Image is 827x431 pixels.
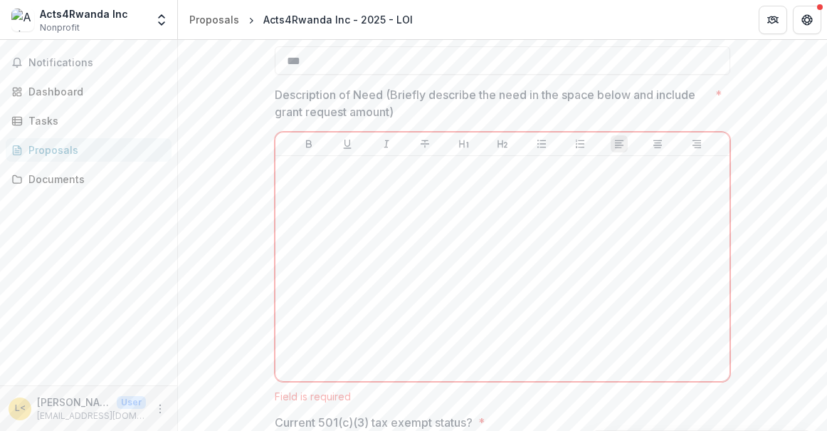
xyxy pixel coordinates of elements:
div: Acts4Rwanda Inc - 2025 - LOI [263,12,413,27]
span: Nonprofit [40,21,80,34]
a: Documents [6,167,172,191]
button: Heading 1 [455,135,473,152]
button: Partners [759,6,787,34]
p: Current 501(c)(3) tax exempt status? [275,414,473,431]
div: Dashboard [28,84,160,99]
div: Proposals [189,12,239,27]
p: User [117,396,146,409]
button: Underline [339,135,356,152]
p: [PERSON_NAME] <[EMAIL_ADDRESS][DOMAIN_NAME]> [37,395,111,410]
span: Notifications [28,57,166,69]
button: Bullet List [533,135,550,152]
button: Align Left [611,135,628,152]
button: Align Center [649,135,666,152]
div: Proposals [28,142,160,157]
div: Acts4Rwanda Inc [40,6,128,21]
button: Notifications [6,51,172,74]
button: More [152,400,169,417]
button: Ordered List [571,135,589,152]
div: Tasks [28,113,160,128]
a: Proposals [6,138,172,162]
a: Tasks [6,109,172,133]
img: Acts4Rwanda Inc [11,9,34,31]
p: [EMAIL_ADDRESS][DOMAIN_NAME] [37,410,146,422]
nav: breadcrumb [184,9,418,30]
a: Proposals [184,9,245,30]
button: Get Help [793,6,821,34]
a: Dashboard [6,80,172,103]
button: Italicize [378,135,395,152]
button: Align Right [688,135,705,152]
div: Lily Scarlett <lily@acts4rwanda.org> [15,404,26,413]
button: Bold [300,135,317,152]
div: Field is required [275,390,730,403]
button: Strike [416,135,433,152]
button: Heading 2 [494,135,511,152]
div: Documents [28,172,160,187]
button: Open entity switcher [152,6,172,34]
p: Description of Need (Briefly describe the need in the space below and include grant request amount) [275,86,710,120]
